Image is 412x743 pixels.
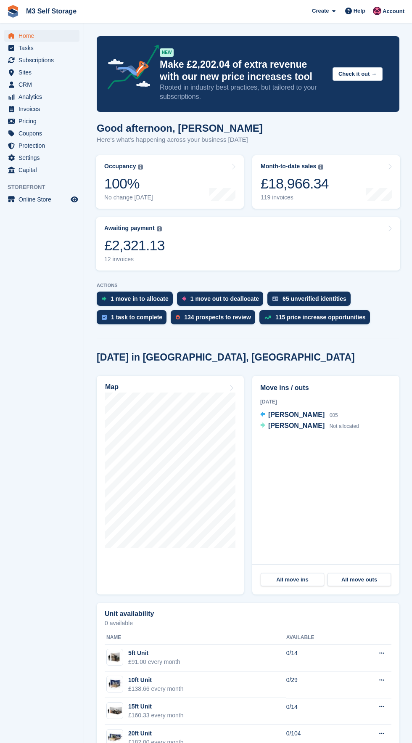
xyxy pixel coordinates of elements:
a: menu [4,115,79,127]
a: Map [97,376,244,594]
img: icon-info-grey-7440780725fd019a000dd9b08b2336e03edf1995a4989e88bcd33f0948082b44.svg [157,226,162,231]
div: 12 invoices [104,256,165,263]
img: price-adjustments-announcement-icon-8257ccfd72463d97f412b2fc003d46551f7dbcb40ab6d574587a9cd5c0d94... [100,45,159,93]
span: Create [312,7,329,15]
td: 0/29 [286,671,351,698]
span: Help [354,7,365,15]
a: Preview store [69,194,79,204]
div: 1 task to complete [111,314,162,321]
img: prospect-51fa495bee0391a8d652442698ab0144808aea92771e9ea1ae160a38d050c398.svg [176,315,180,320]
div: [DATE] [260,398,391,406]
div: 10ft Unit [128,676,184,685]
a: menu [4,152,79,164]
p: 0 available [105,620,391,626]
div: No change [DATE] [104,194,153,201]
a: menu [4,103,79,115]
span: Home [18,30,69,42]
a: menu [4,194,79,205]
span: [PERSON_NAME] [268,422,325,429]
h2: Map [105,383,119,391]
div: 5ft Unit [128,649,180,658]
td: 0/14 [286,645,351,671]
span: Protection [18,140,69,151]
a: 134 prospects to review [171,310,259,329]
p: Here's what's happening across your business [DATE] [97,135,263,145]
a: menu [4,91,79,103]
a: All move outs [327,573,391,586]
div: 20ft Unit [128,729,184,738]
a: 1 task to complete [97,310,171,329]
a: Month-to-date sales £18,966.34 119 invoices [252,155,400,209]
img: icon-info-grey-7440780725fd019a000dd9b08b2336e03edf1995a4989e88bcd33f0948082b44.svg [138,165,143,170]
span: Subscriptions [18,54,69,66]
span: Storefront [8,183,84,191]
span: Online Store [18,194,69,205]
div: £18,966.34 [261,175,329,192]
div: Occupancy [104,163,136,170]
div: 115 price increase opportunities [275,314,366,321]
p: Make £2,202.04 of extra revenue with our new price increases tool [160,58,326,83]
a: 65 unverified identities [267,292,355,310]
img: move_ins_to_allocate_icon-fdf77a2bb77ea45bf5b3d319d69a93e2d87916cf1d5bf7949dd705db3b84f3ca.svg [102,296,106,301]
div: Month-to-date sales [261,163,316,170]
span: Tasks [18,42,69,54]
img: 10-ft-container.jpg [107,678,123,690]
img: icon-info-grey-7440780725fd019a000dd9b08b2336e03edf1995a4989e88bcd33f0948082b44.svg [318,165,323,170]
div: £160.33 every month [128,711,184,720]
a: M3 Self Storage [23,4,80,18]
button: Check it out → [333,67,383,81]
img: move_outs_to_deallocate_icon-f764333ba52eb49d3ac5e1228854f67142a1ed5810a6f6cc68b1a99e826820c5.svg [182,296,186,301]
div: 100% [104,175,153,192]
span: Capital [18,164,69,176]
div: 119 invoices [261,194,329,201]
a: 1 move in to allocate [97,292,177,310]
div: 1 move in to allocate [111,295,169,302]
td: 0/14 [286,698,351,725]
span: 005 [330,412,338,418]
span: Coupons [18,127,69,139]
a: Awaiting payment £2,321.13 12 invoices [96,217,400,271]
div: NEW [160,48,174,57]
img: 125-sqft-unit.jpg [107,705,123,717]
img: stora-icon-8386f47178a22dfd0bd8f6a31ec36ba5ce8667c1dd55bd0f319d3a0aa187defe.svg [7,5,19,18]
a: All move ins [261,573,324,586]
h2: [DATE] in [GEOGRAPHIC_DATA], [GEOGRAPHIC_DATA] [97,352,355,363]
a: menu [4,127,79,139]
th: Available [286,631,351,645]
img: Nick Jones [373,7,381,15]
img: task-75834270c22a3079a89374b754ae025e5fb1db73e45f91037f5363f120a921f8.svg [102,315,107,320]
img: price_increase_opportunities-93ffe204e8149a01c8c9dc8f82e8f89637d9d84a8eef4429ea346261dce0b2c0.svg [264,316,271,319]
span: Account [383,7,404,16]
span: Invoices [18,103,69,115]
div: 134 prospects to review [184,314,251,321]
div: £2,321.13 [104,237,165,254]
p: Rooted in industry best practices, but tailored to your subscriptions. [160,83,326,101]
a: menu [4,164,79,176]
div: 15ft Unit [128,702,184,711]
div: Awaiting payment [104,225,155,232]
div: £138.66 every month [128,685,184,693]
a: 1 move out to deallocate [177,292,267,310]
a: Occupancy 100% No change [DATE] [96,155,244,209]
a: [PERSON_NAME] Not allocated [260,421,359,432]
span: Settings [18,152,69,164]
a: menu [4,54,79,66]
div: £91.00 every month [128,658,180,666]
p: ACTIONS [97,283,399,288]
h2: Move ins / outs [260,383,391,393]
a: 115 price increase opportunities [259,310,374,329]
th: Name [105,631,286,645]
a: menu [4,140,79,151]
a: menu [4,66,79,78]
span: Sites [18,66,69,78]
span: CRM [18,79,69,90]
span: Analytics [18,91,69,103]
img: verify_identity-adf6edd0f0f0b5bbfe63781bf79b02c33cf7c696d77639b501bdc392416b5a36.svg [272,296,278,301]
h2: Unit availability [105,610,154,618]
a: [PERSON_NAME] 005 [260,410,338,421]
div: 65 unverified identities [283,295,346,302]
a: menu [4,79,79,90]
div: 1 move out to deallocate [190,295,259,302]
span: Pricing [18,115,69,127]
a: menu [4,42,79,54]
